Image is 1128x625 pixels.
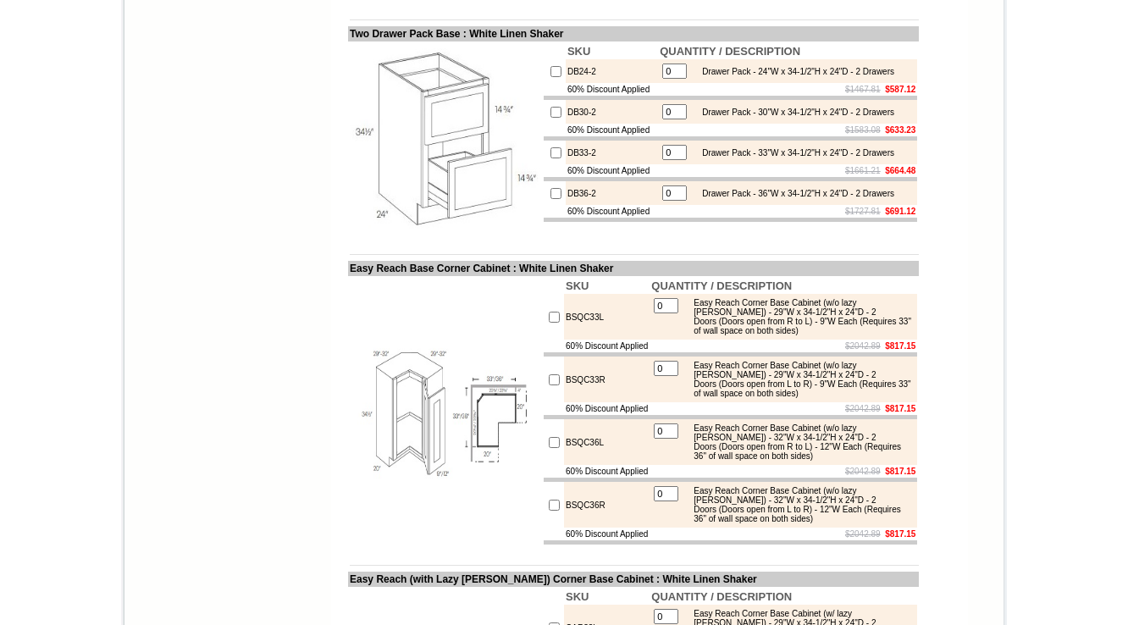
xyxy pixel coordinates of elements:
[564,402,650,415] td: 60% Discount Applied
[685,423,913,461] div: Easy Reach Corner Base Cabinet (w/o lazy [PERSON_NAME]) - 32"W x 34-1/2"H x 24"D - 2 Doors (Doors...
[146,77,197,96] td: [PERSON_NAME] White Shaker
[685,361,913,398] div: Easy Reach Corner Base Cabinet (w/o lazy [PERSON_NAME]) - 29"W x 34-1/2"H x 24"D - 2 Doors (Doors...
[348,261,919,276] td: Easy Reach Base Corner Cabinet : White Linen Shaker
[845,529,881,539] s: $2042.89
[885,404,915,413] b: $817.15
[685,486,913,523] div: Easy Reach Corner Base Cabinet (w/o lazy [PERSON_NAME]) - 32"W x 34-1/2"H x 24"D - 2 Doors (Doors...
[845,85,881,94] s: $1467.81
[651,279,792,292] b: QUANTITY / DESCRIPTION
[845,404,881,413] s: $2042.89
[694,148,894,158] div: Drawer Pack - 33"W x 34-1/2"H x 24"D - 2 Drawers
[885,529,915,539] b: $817.15
[245,77,288,94] td: Bellmonte Maple
[564,419,650,465] td: BSQC36L
[564,482,650,528] td: BSQC36R
[196,47,199,48] img: spacer.gif
[566,590,589,603] b: SKU
[290,77,342,96] td: [PERSON_NAME] Blue Shaker
[885,125,915,135] b: $633.23
[566,205,658,218] td: 60% Discount Applied
[566,100,658,124] td: DB30-2
[566,181,658,205] td: DB36-2
[566,59,658,83] td: DB24-2
[685,298,913,335] div: Easy Reach Corner Base Cabinet (w/o lazy [PERSON_NAME]) - 29"W x 34-1/2"H x 24"D - 2 Doors (Doors...
[348,26,919,41] td: Two Drawer Pack Base : White Linen Shaker
[694,108,894,117] div: Drawer Pack - 30"W x 34-1/2"H x 24"D - 2 Drawers
[350,316,540,506] img: Easy Reach Base Corner Cabinet
[91,77,143,96] td: [PERSON_NAME] Yellow Walnut
[566,83,658,96] td: 60% Discount Applied
[845,207,881,216] s: $1727.81
[885,341,915,351] b: $817.15
[3,4,16,18] img: pdf.png
[43,47,46,48] img: spacer.gif
[566,164,658,177] td: 60% Discount Applied
[566,279,589,292] b: SKU
[19,7,137,16] b: Price Sheet View in PDF Format
[885,166,915,175] b: $664.48
[566,141,658,164] td: DB33-2
[46,77,89,94] td: Alabaster Shaker
[845,125,881,135] s: $1583.08
[564,340,650,352] td: 60% Discount Applied
[564,294,650,340] td: BSQC33L
[845,467,881,476] s: $2042.89
[242,47,245,48] img: spacer.gif
[564,465,650,478] td: 60% Discount Applied
[567,45,590,58] b: SKU
[845,341,881,351] s: $2042.89
[564,528,650,540] td: 60% Discount Applied
[651,590,792,603] b: QUANTITY / DESCRIPTION
[288,47,290,48] img: spacer.gif
[348,572,919,587] td: Easy Reach (with Lazy [PERSON_NAME]) Corner Base Cabinet : White Linen Shaker
[694,67,894,76] div: Drawer Pack - 24"W x 34-1/2"H x 24"D - 2 Drawers
[660,45,800,58] b: QUANTITY / DESCRIPTION
[350,43,540,234] img: Two Drawer Pack Base
[885,85,915,94] b: $587.12
[694,189,894,198] div: Drawer Pack - 36"W x 34-1/2"H x 24"D - 2 Drawers
[845,166,881,175] s: $1661.21
[566,124,658,136] td: 60% Discount Applied
[143,47,146,48] img: spacer.gif
[885,207,915,216] b: $691.12
[19,3,137,17] a: Price Sheet View in PDF Format
[885,467,915,476] b: $817.15
[564,357,650,402] td: BSQC33R
[199,77,242,94] td: Baycreek Gray
[89,47,91,48] img: spacer.gif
